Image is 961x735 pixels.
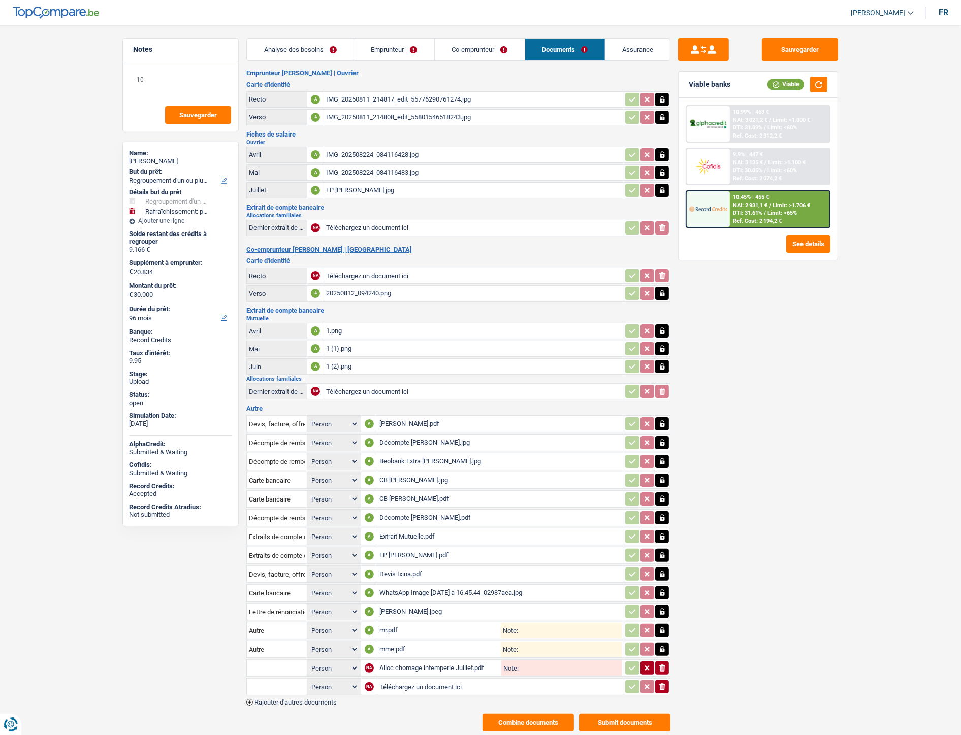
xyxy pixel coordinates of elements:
[311,326,320,336] div: A
[326,183,622,198] div: FP [PERSON_NAME].jpg
[129,482,232,490] div: Record Credits:
[689,80,730,89] div: Viable banks
[501,627,518,634] label: Note:
[764,124,766,131] span: /
[605,39,670,60] a: Assurance
[129,188,232,196] div: Détails but du prêt
[165,106,231,124] button: Sauvegarder
[767,210,797,216] span: Limit: <65%
[129,268,133,276] span: €
[365,607,374,616] div: A
[246,307,670,314] h3: Extrait de compte bancaire
[129,336,232,344] div: Record Credits
[733,218,782,224] div: Ref. Cost: 2 194,2 €
[249,95,305,103] div: Recto
[733,194,769,201] div: 10.45% | 455 €
[129,168,230,176] label: But du prêt:
[179,112,217,118] span: Sauvegarder
[129,370,232,378] div: Stage:
[326,110,622,125] div: IMG_20250811_214808_edit_55801546518243.jpg
[133,45,228,54] h5: Notes
[851,9,905,17] span: [PERSON_NAME]
[769,202,771,209] span: /
[689,118,727,130] img: AlphaCredit
[311,113,320,122] div: A
[326,341,622,356] div: 1 (1).png
[365,570,374,579] div: A
[579,714,670,731] button: Submit documents
[129,490,232,498] div: Accepted
[246,699,337,706] button: Rajouter d'autres documents
[379,585,622,600] div: WhatsApp Image [DATE] à 16.45.44_02987aea.jpg
[129,149,232,157] div: Name:
[129,399,232,407] div: open
[365,663,374,673] div: NA
[365,419,374,428] div: A
[129,391,232,399] div: Status:
[326,147,622,162] div: IMG_202508224_084116428.jpg
[129,217,232,224] div: Ajouter une ligne
[249,151,305,158] div: Avril
[379,529,622,544] div: Extrait Mutuelle.pdf
[129,328,232,336] div: Banque:
[326,165,622,180] div: IMG_202508224_084116483.jpg
[129,282,230,290] label: Montant du prêt:
[379,623,501,638] div: mr.pdf
[379,491,622,507] div: CB [PERSON_NAME].pdf
[129,503,232,511] div: Record Credits Atradius:
[129,305,230,313] label: Durée du prêt:
[379,566,622,582] div: Devis Ixina.pdf
[249,224,305,231] div: Dernier extrait de compte pour vos allocations familiales
[501,646,518,653] label: Note:
[249,327,305,335] div: Avril
[129,259,230,267] label: Supplément à emprunter:
[246,257,670,264] h3: Carte d'identité
[247,39,354,60] a: Analyse des besoins
[365,513,374,522] div: A
[689,157,727,176] img: Cofidis
[129,448,232,456] div: Submitted & Waiting
[365,457,374,466] div: A
[733,167,762,174] span: DTI: 30.05%
[311,95,320,104] div: A
[767,124,797,131] span: Limit: <60%
[326,92,622,107] div: IMG_20250811_214817_edit_55776290761274.jpg
[249,363,305,371] div: Juin
[311,344,320,353] div: A
[311,362,320,371] div: A
[379,454,622,469] div: Beobank Extra [PERSON_NAME].jpg
[249,290,305,297] div: Verso
[246,405,670,412] h3: Autre
[246,131,670,138] h3: Fiches de salaire
[311,271,320,280] div: NA
[379,548,622,563] div: FP [PERSON_NAME].pdf
[311,186,320,195] div: A
[843,5,914,21] a: [PERSON_NAME]
[379,660,499,676] div: Alloc chomage intemperie Juillet.pdf
[246,81,670,88] h3: Carte d'identité
[246,376,670,382] h2: Allocations familiales
[379,416,622,431] div: [PERSON_NAME].pdf
[129,230,232,246] div: Solde restant des crédits à regrouper
[365,682,374,691] div: NA
[246,316,670,321] h2: Mutuelle
[311,387,320,396] div: NA
[129,511,232,519] div: Not submitted
[254,699,337,706] span: Rajouter d'autres documents
[311,168,320,177] div: A
[786,235,830,253] button: See details
[379,510,622,525] div: Décompte [PERSON_NAME].pdf
[13,7,99,19] img: TopCompare Logo
[773,117,810,123] span: Limit: >1.000 €
[311,289,320,298] div: A
[365,588,374,597] div: A
[733,109,769,115] div: 10.99% | 463 €
[733,117,767,123] span: NAI: 3 021,2 €
[326,359,622,374] div: 1 (2).png
[129,412,232,420] div: Simulation Date:
[733,132,782,139] div: Ref. Cost: 2 312,2 €
[129,378,232,386] div: Upload
[311,150,320,159] div: A
[773,202,810,209] span: Limit: >1.706 €
[733,151,763,158] div: 9.9% | 447 €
